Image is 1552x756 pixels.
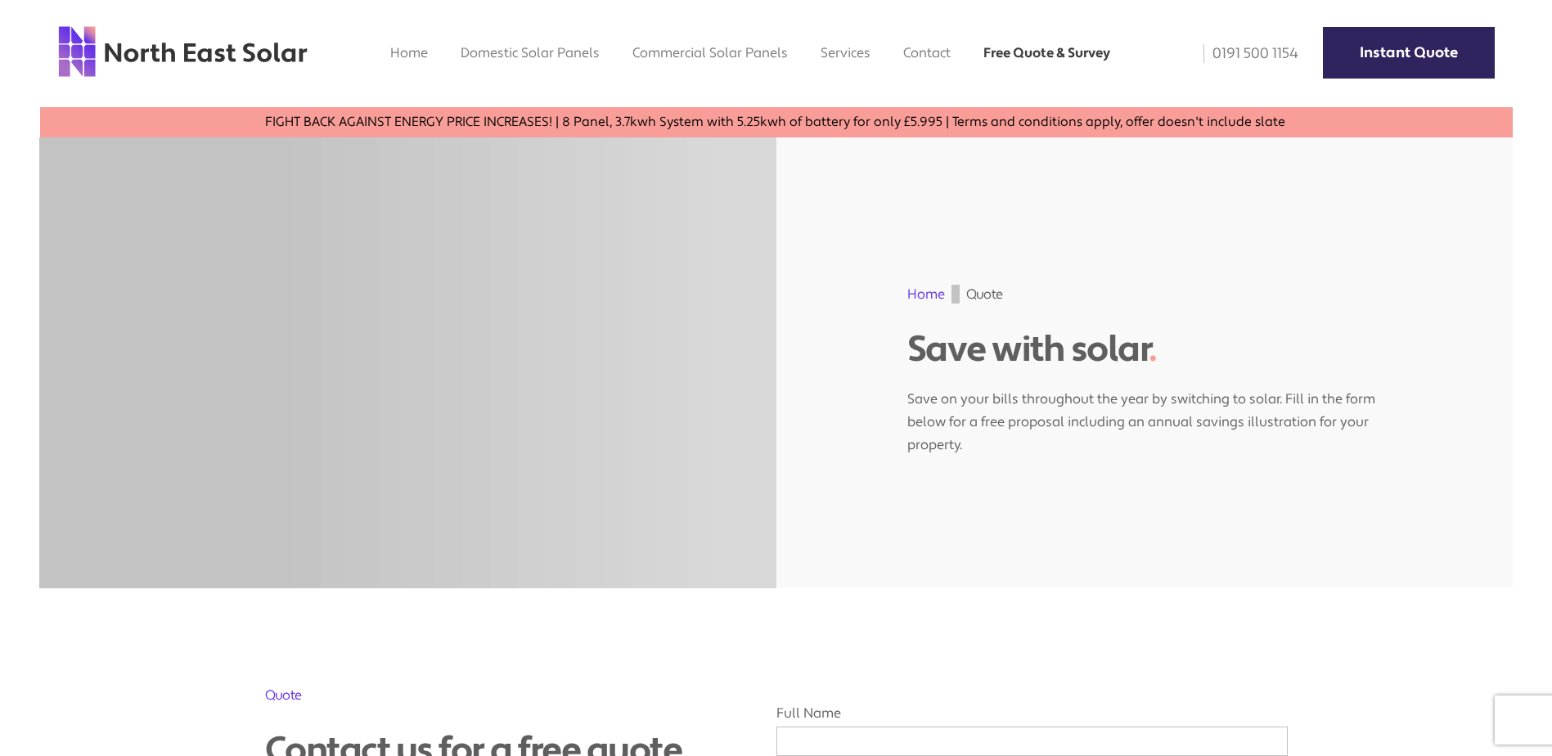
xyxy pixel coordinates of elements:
a: Services [821,44,870,61]
a: Commercial Solar Panels [632,44,788,61]
a: 0191 500 1154 [1192,44,1298,63]
a: Home [907,286,945,303]
label: Full Name [776,704,1288,748]
span: Quote [966,285,1003,304]
h1: Save with solar [907,328,1382,371]
a: Contact [903,44,951,61]
h2: Quote [265,686,736,704]
span: . [1149,326,1157,372]
a: Instant Quote [1323,27,1495,79]
a: Home [390,44,428,61]
a: Domestic Solar Panels [461,44,600,61]
a: Free Quote & Survey [983,44,1110,61]
img: north east solar logo [57,25,308,79]
input: Full Name [776,727,1288,756]
p: Save on your bills throughout the year by switching to solar. Fill in the form below for a free p... [907,371,1382,457]
img: gif;base64,R0lGODdhAQABAPAAAMPDwwAAACwAAAAAAQABAAACAkQBADs= [951,285,960,304]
